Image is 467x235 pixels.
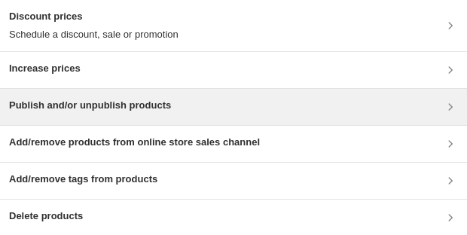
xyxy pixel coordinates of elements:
[9,61,81,76] h3: Increase prices
[9,172,157,187] h3: Add/remove tags from products
[9,135,260,150] h3: Add/remove products from online store sales channel
[9,209,83,224] h3: Delete products
[9,27,179,42] p: Schedule a discount, sale or promotion
[9,98,171,113] h3: Publish and/or unpublish products
[9,9,179,24] h3: Discount prices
